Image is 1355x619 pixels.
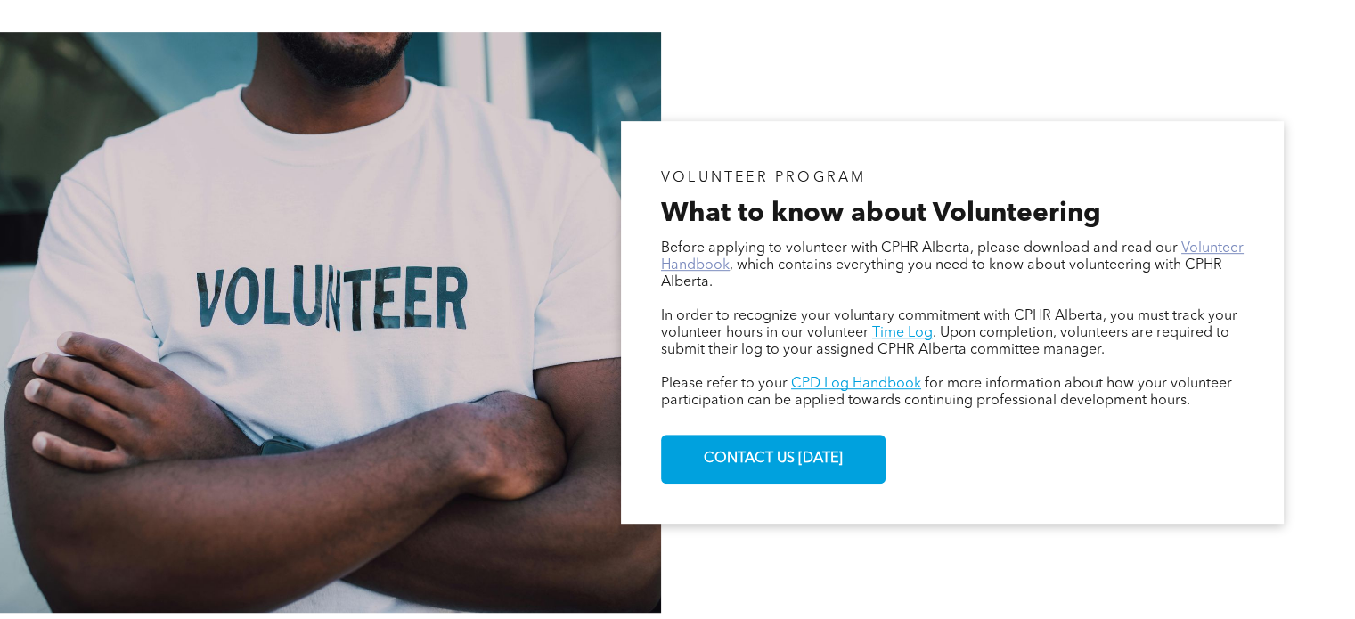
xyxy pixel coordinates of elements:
span: for more information about how your volunteer participation can be applied towards continuing pro... [661,377,1232,408]
span: VOLUNTEER PROGRAM [661,171,866,185]
span: What to know about Volunteering [661,200,1101,227]
a: Time Log [872,326,933,340]
span: Before applying to volunteer with CPHR Alberta, please download and read our [661,241,1178,256]
span: , which contains everything you need to know about volunteering with CPHR Alberta. [661,258,1222,289]
span: Please refer to your [661,377,788,391]
a: CPD Log Handbook [791,377,921,391]
span: CONTACT US [DATE] [698,442,849,476]
span: In order to recognize your voluntary commitment with CPHR Alberta, you must track your volunteer ... [661,309,1237,340]
a: CONTACT US [DATE] [661,435,886,484]
span: . Upon completion, volunteers are required to submit their log to your assigned CPHR Alberta comm... [661,326,1229,357]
